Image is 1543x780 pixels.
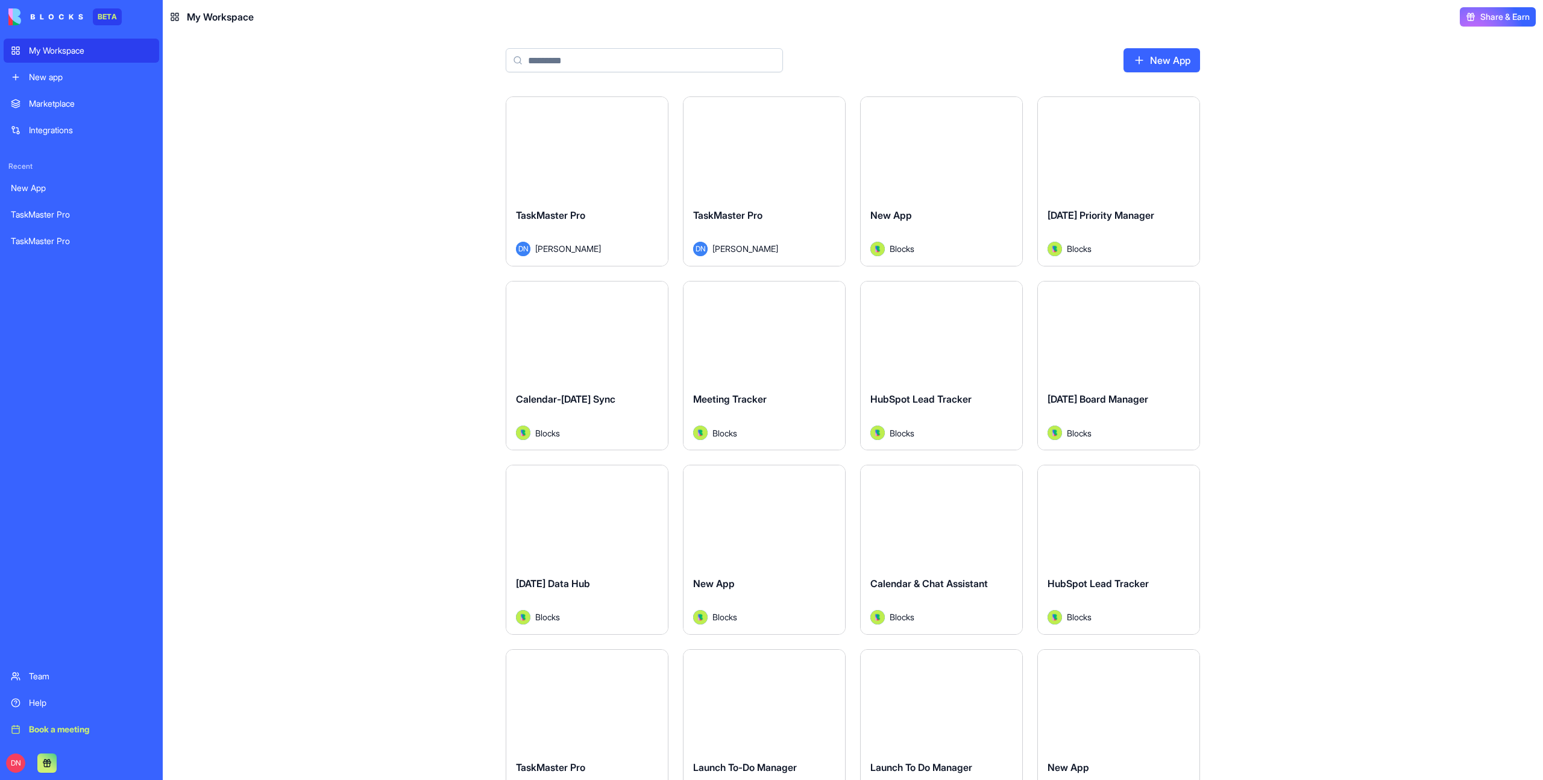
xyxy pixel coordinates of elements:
span: TaskMaster Pro [516,209,585,221]
img: Avatar [1048,610,1062,624]
a: New App [4,176,159,200]
span: Launch To Do Manager [870,761,972,773]
a: [DATE] Data HubAvatarBlocks [506,465,668,635]
div: Marketplace [29,98,152,110]
span: [PERSON_NAME] [535,242,601,255]
div: TaskMaster Pro [11,235,152,247]
a: My Workspace [4,39,159,63]
div: BETA [93,8,122,25]
a: New app [4,65,159,89]
span: Share & Earn [1480,11,1530,23]
span: My Workspace [187,10,254,24]
div: Book a meeting [29,723,152,735]
img: Avatar [693,610,708,624]
a: Calendar-[DATE] SyncAvatarBlocks [506,281,668,451]
a: New AppAvatarBlocks [860,96,1023,266]
img: Avatar [516,610,530,624]
span: HubSpot Lead Tracker [870,393,972,405]
div: Integrations [29,124,152,136]
a: Integrations [4,118,159,142]
img: logo [8,8,83,25]
span: Launch To-Do Manager [693,761,797,773]
a: New AppAvatarBlocks [683,465,846,635]
span: HubSpot Lead Tracker [1048,577,1149,590]
span: Blocks [712,611,737,623]
span: New App [1048,761,1089,773]
span: New App [870,209,912,221]
span: Blocks [890,427,914,439]
div: Team [29,670,152,682]
span: [PERSON_NAME] [712,242,778,255]
a: [DATE] Priority ManagerAvatarBlocks [1037,96,1200,266]
span: Blocks [890,611,914,623]
span: TaskMaster Pro [693,209,762,221]
span: Blocks [1067,242,1092,255]
span: TaskMaster Pro [516,761,585,773]
span: Blocks [1067,427,1092,439]
span: Calendar-[DATE] Sync [516,393,615,405]
span: Meeting Tracker [693,393,767,405]
button: Share & Earn [1460,7,1536,27]
div: My Workspace [29,45,152,57]
span: Calendar & Chat Assistant [870,577,988,590]
a: HubSpot Lead TrackerAvatarBlocks [1037,465,1200,635]
div: New app [29,71,152,83]
img: Avatar [1048,242,1062,256]
a: Book a meeting [4,717,159,741]
img: Avatar [870,610,885,624]
span: DN [693,242,708,256]
span: [DATE] Board Manager [1048,393,1148,405]
span: Blocks [890,242,914,255]
img: Avatar [870,426,885,440]
a: TaskMaster ProDN[PERSON_NAME] [506,96,668,266]
a: Team [4,664,159,688]
span: Blocks [535,427,560,439]
span: [DATE] Data Hub [516,577,590,590]
img: Avatar [1048,426,1062,440]
span: DN [516,242,530,256]
span: Blocks [712,427,737,439]
span: [DATE] Priority Manager [1048,209,1154,221]
img: Avatar [693,426,708,440]
span: Blocks [535,611,560,623]
div: TaskMaster Pro [11,209,152,221]
a: New App [1123,48,1200,72]
a: TaskMaster Pro [4,229,159,253]
a: [DATE] Board ManagerAvatarBlocks [1037,281,1200,451]
a: TaskMaster Pro [4,203,159,227]
a: TaskMaster ProDN[PERSON_NAME] [683,96,846,266]
span: DN [6,753,25,773]
a: BETA [8,8,122,25]
span: Recent [4,162,159,171]
a: Calendar & Chat AssistantAvatarBlocks [860,465,1023,635]
a: Marketplace [4,92,159,116]
div: New App [11,182,152,194]
div: Help [29,697,152,709]
a: Meeting TrackerAvatarBlocks [683,281,846,451]
img: Avatar [516,426,530,440]
span: Blocks [1067,611,1092,623]
img: Avatar [870,242,885,256]
a: Help [4,691,159,715]
span: New App [693,577,735,590]
a: HubSpot Lead TrackerAvatarBlocks [860,281,1023,451]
